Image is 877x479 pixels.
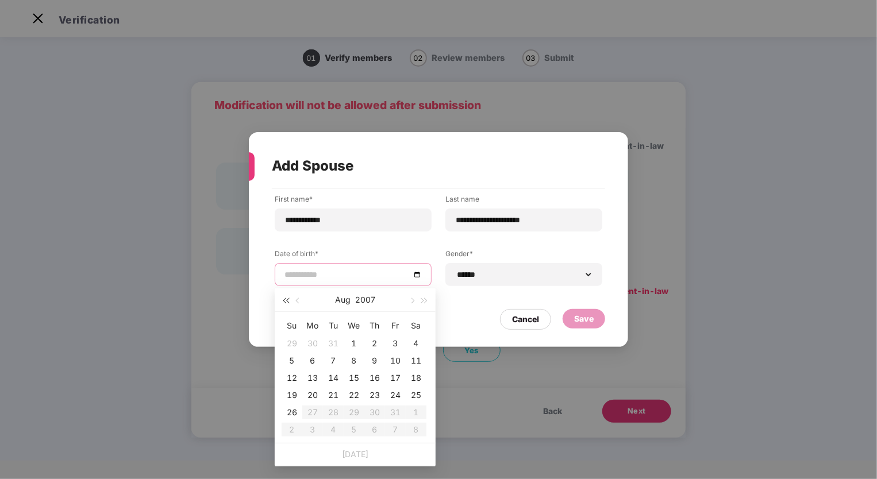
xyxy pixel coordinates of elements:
div: Save [574,312,594,325]
td: 2007-08-05 [282,352,302,369]
th: We [344,316,364,335]
td: 2007-08-11 [406,352,426,369]
div: 6 [306,354,320,368]
th: Th [364,316,385,335]
div: 23 [368,388,382,402]
td: 2007-07-30 [302,335,323,352]
td: 2007-08-12 [282,369,302,387]
td: 2007-08-17 [385,369,406,387]
td: 2007-08-15 [344,369,364,387]
td: 2007-08-07 [323,352,344,369]
td: 2007-08-26 [282,404,302,421]
td: 2007-07-31 [323,335,344,352]
div: Cancel [512,313,539,326]
th: Fr [385,316,406,335]
div: 1 [347,337,361,350]
div: 11 [409,354,423,368]
td: 2007-08-22 [344,387,364,404]
td: 2007-07-29 [282,335,302,352]
button: 2007 [355,288,375,311]
div: 26 [285,405,299,419]
th: Tu [323,316,344,335]
div: 18 [409,371,423,385]
div: Add Spouse [272,144,578,188]
div: 8 [347,354,361,368]
label: Gender* [445,249,602,263]
label: First name* [275,194,432,208]
th: Mo [302,316,323,335]
td: 2007-08-25 [406,387,426,404]
div: 22 [347,388,361,402]
td: 2007-08-01 [344,335,364,352]
div: 15 [347,371,361,385]
div: 7 [326,354,340,368]
th: Sa [406,316,426,335]
td: 2007-08-24 [385,387,406,404]
td: 2007-08-23 [364,387,385,404]
td: 2007-08-19 [282,387,302,404]
div: 3 [389,337,402,350]
td: 2007-08-13 [302,369,323,387]
td: 2007-08-09 [364,352,385,369]
td: 2007-08-21 [323,387,344,404]
div: 13 [306,371,320,385]
div: 4 [409,337,423,350]
div: 5 [285,354,299,368]
div: 2 [368,337,382,350]
td: 2007-08-14 [323,369,344,387]
button: Aug [335,288,351,311]
div: 12 [285,371,299,385]
div: 16 [368,371,382,385]
label: Last name [445,194,602,208]
div: 25 [409,388,423,402]
td: 2007-08-10 [385,352,406,369]
div: 30 [306,337,320,350]
td: 2007-08-20 [302,387,323,404]
td: 2007-08-03 [385,335,406,352]
div: 14 [326,371,340,385]
td: 2007-08-04 [406,335,426,352]
div: 31 [326,337,340,350]
div: 9 [368,354,382,368]
label: Date of birth* [275,249,432,263]
td: 2007-08-16 [364,369,385,387]
div: 20 [306,388,320,402]
div: 10 [389,354,402,368]
div: 24 [389,388,402,402]
div: 17 [389,371,402,385]
a: [DATE] [342,449,368,459]
th: Su [282,316,302,335]
td: 2007-08-02 [364,335,385,352]
td: 2007-08-08 [344,352,364,369]
div: 19 [285,388,299,402]
div: 21 [326,388,340,402]
div: 29 [285,337,299,350]
td: 2007-08-18 [406,369,426,387]
td: 2007-08-06 [302,352,323,369]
